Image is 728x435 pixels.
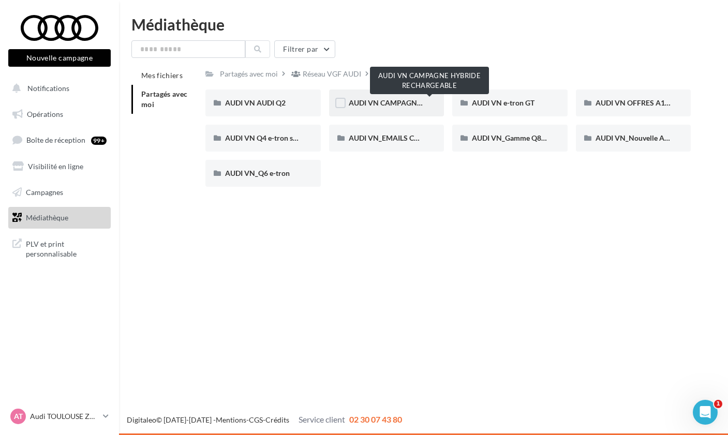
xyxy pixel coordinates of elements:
[303,69,361,79] div: Réseau VGF AUDI
[274,40,335,58] button: Filtrer par
[220,69,278,79] div: Partagés avec moi
[91,137,107,145] div: 99+
[6,182,113,203] a: Campagnes
[6,129,113,151] a: Boîte de réception99+
[6,207,113,229] a: Médiathèque
[349,98,511,107] span: AUDI VN CAMPAGNE HYBRIDE RECHARGEABLE
[6,233,113,263] a: PLV et print personnalisable
[30,411,99,422] p: Audi TOULOUSE ZAC
[26,237,107,259] span: PLV et print personnalisable
[6,78,109,99] button: Notifications
[127,415,402,424] span: © [DATE]-[DATE] - - -
[299,414,345,424] span: Service client
[6,103,113,125] a: Opérations
[141,71,183,80] span: Mes fichiers
[225,169,290,177] span: AUDI VN_Q6 e-tron
[27,84,69,93] span: Notifications
[216,415,246,424] a: Mentions
[6,156,113,177] a: Visibilité en ligne
[225,133,321,142] span: AUDI VN Q4 e-tron sans offre
[127,415,156,424] a: Digitaleo
[225,98,286,107] span: AUDI VN AUDI Q2
[27,110,63,118] span: Opérations
[8,49,111,67] button: Nouvelle campagne
[141,89,188,109] span: Partagés avec moi
[26,187,63,196] span: Campagnes
[472,133,563,142] span: AUDI VN_Gamme Q8 e-tron
[596,133,690,142] span: AUDI VN_Nouvelle A6 e-tron
[26,213,68,222] span: Médiathèque
[26,136,85,144] span: Boîte de réception
[472,98,534,107] span: AUDI VN e-tron GT
[8,407,111,426] a: AT Audi TOULOUSE ZAC
[693,400,718,425] iframe: Intercom live chat
[131,17,716,32] div: Médiathèque
[349,414,402,424] span: 02 30 07 43 80
[714,400,722,408] span: 1
[349,133,457,142] span: AUDI VN_EMAILS COMMANDES
[249,415,263,424] a: CGS
[14,411,23,422] span: AT
[265,415,289,424] a: Crédits
[28,162,83,171] span: Visibilité en ligne
[370,67,489,94] div: AUDI VN CAMPAGNE HYBRIDE RECHARGEABLE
